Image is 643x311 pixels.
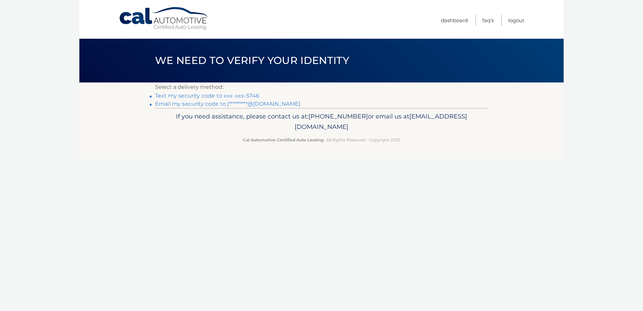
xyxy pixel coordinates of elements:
a: Logout [508,15,524,26]
a: FAQ's [482,15,494,26]
p: Select a delivery method: [155,82,488,92]
span: We need to verify your identity [155,54,349,67]
a: Cal Automotive [119,7,210,31]
p: - All Rights Reserved - Copyright 2025 [159,136,484,143]
a: Text my security code to xxx-xxx-5746 [155,93,259,99]
a: Email my security code to j*********@[DOMAIN_NAME] [155,101,300,107]
span: [PHONE_NUMBER] [308,112,368,120]
a: Dashboard [441,15,468,26]
strong: Cal Automotive Certified Auto Leasing [243,137,324,142]
p: If you need assistance, please contact us at: or email us at [159,111,484,133]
